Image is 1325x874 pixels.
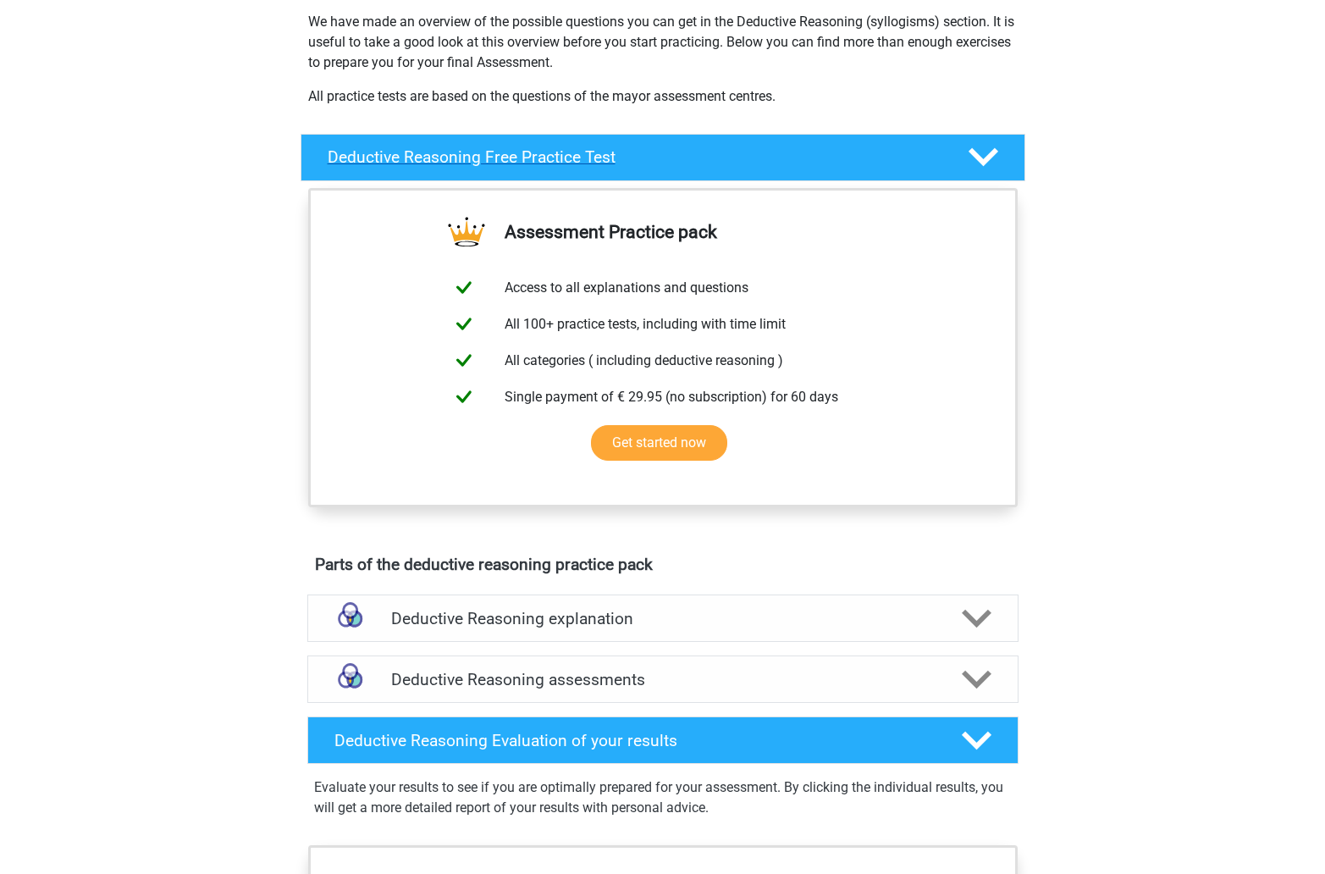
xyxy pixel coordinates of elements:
[391,670,935,689] h4: Deductive Reasoning assessments
[308,12,1018,73] p: We have made an overview of the possible questions you can get in the Deductive Reasoning (syllog...
[301,595,1025,642] a: explanations Deductive Reasoning explanation
[391,609,935,628] h4: Deductive Reasoning explanation
[301,655,1025,703] a: assessments Deductive Reasoning assessments
[328,147,941,167] h4: Deductive Reasoning Free Practice Test
[328,597,372,640] img: deductive reasoning explanations
[591,425,727,461] a: Get started now
[301,716,1025,764] a: Deductive Reasoning Evaluation of your results
[334,731,935,750] h4: Deductive Reasoning Evaluation of your results
[328,658,372,701] img: deductive reasoning assessments
[314,777,1012,818] p: Evaluate your results to see if you are optimally prepared for your assessment. By clicking the i...
[315,555,1011,574] h4: Parts of the deductive reasoning practice pack
[308,86,1018,107] p: All practice tests are based on the questions of the mayor assessment centres.
[294,134,1032,181] a: Deductive Reasoning Free Practice Test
